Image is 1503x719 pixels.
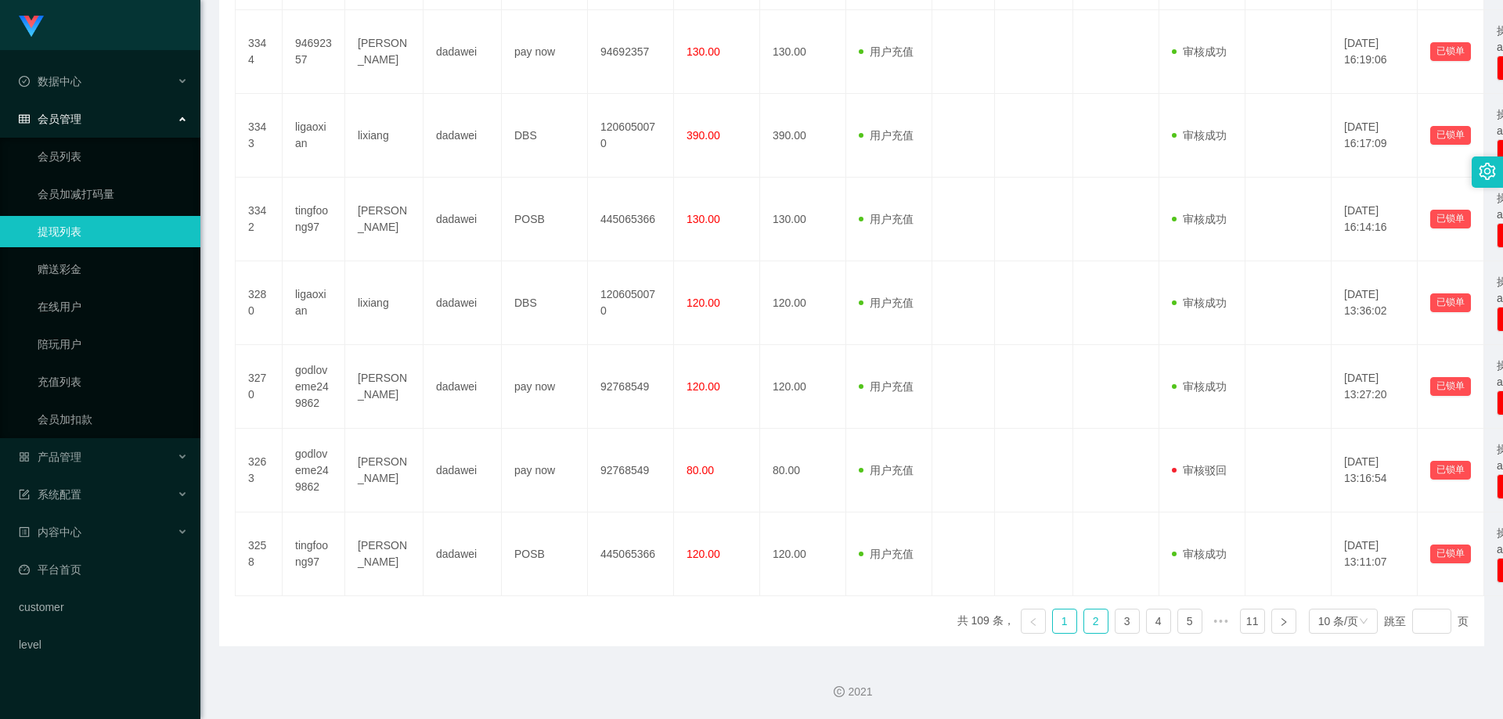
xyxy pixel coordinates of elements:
[502,429,588,512] td: pay now
[1430,42,1471,61] button: 已锁单
[19,451,81,463] span: 产品管理
[1241,609,1264,633] a: 11
[38,141,188,172] a: 会员列表
[1083,609,1108,634] li: 2
[424,178,502,261] td: dadawei
[38,216,188,247] a: 提现列表
[1021,609,1046,634] li: 上一页
[283,178,345,261] td: tingfoong97
[687,45,720,58] span: 130.00
[1430,545,1471,563] button: 已锁单
[345,512,424,596] td: [PERSON_NAME]
[1384,609,1469,634] div: 跳至 页
[1116,609,1139,633] a: 3
[1430,210,1471,228] button: 已锁单
[1430,377,1471,396] button: 已锁单
[19,488,81,501] span: 系统配置
[760,512,846,596] td: 120.00
[1172,213,1227,225] span: 审核成功
[38,253,188,285] a: 赠送彩金
[1172,548,1227,560] span: 审核成功
[19,76,30,87] i: 图标: check-circle-o
[19,75,81,88] span: 数据中心
[38,291,188,322] a: 在线用户
[1053,609,1076,633] a: 1
[236,261,283,345] td: 3280
[1178,609,1202,633] a: 5
[1332,94,1418,178] td: [DATE] 16:17:09
[1332,512,1418,596] td: [DATE] 13:11:07
[424,94,502,178] td: dadawei
[38,178,188,210] a: 会员加减打码量
[283,345,345,429] td: godloveme249862
[760,261,846,345] td: 120.00
[687,213,720,225] span: 130.00
[1172,464,1227,476] span: 审核驳回
[345,178,424,261] td: [PERSON_NAME]
[283,10,345,94] td: 94692357
[687,297,720,309] span: 120.00
[19,526,81,538] span: 内容中心
[1177,609,1202,634] li: 5
[1115,609,1140,634] li: 3
[38,329,188,360] a: 陪玩用户
[19,16,44,38] img: logo.9652507e.png
[760,94,846,178] td: 390.00
[283,512,345,596] td: tingfoong97
[1332,429,1418,512] td: [DATE] 13:16:54
[588,429,674,512] td: 92768549
[859,213,914,225] span: 用户充值
[760,178,846,261] td: 130.00
[345,10,424,94] td: [PERSON_NAME]
[760,345,846,429] td: 120.00
[236,10,283,94] td: 3344
[687,464,714,476] span: 80.00
[859,464,914,476] span: 用户充值
[502,345,588,429] td: pay now
[19,489,30,500] i: 图标: form
[236,178,283,261] td: 3342
[1209,609,1234,634] li: 向后 5 页
[19,527,30,537] i: 图标: profile
[424,10,502,94] td: dadawei
[588,10,674,94] td: 94692357
[502,512,588,596] td: POSB
[859,45,914,58] span: 用户充值
[1332,345,1418,429] td: [DATE] 13:27:20
[760,429,846,512] td: 80.00
[502,10,588,94] td: pay now
[859,129,914,142] span: 用户充值
[1209,609,1234,634] span: •••
[1172,45,1227,58] span: 审核成功
[236,512,283,596] td: 3258
[283,429,345,512] td: godloveme249862
[1332,178,1418,261] td: [DATE] 16:14:16
[1146,609,1171,634] li: 4
[859,380,914,393] span: 用户充值
[1332,261,1418,345] td: [DATE] 13:36:02
[588,94,674,178] td: 1206050070
[38,366,188,397] a: 充值列表
[213,684,1490,700] div: 2021
[345,345,424,429] td: [PERSON_NAME]
[859,297,914,309] span: 用户充值
[1479,163,1496,180] i: 图标: setting
[283,261,345,345] td: ligaoxian
[19,451,30,462] i: 图标: appstore-o
[424,429,502,512] td: dadawei
[236,94,283,178] td: 3343
[1271,609,1296,634] li: 下一页
[1332,10,1418,94] td: [DATE] 16:19:06
[1240,609,1265,634] li: 11
[38,404,188,435] a: 会员加扣款
[588,345,674,429] td: 92768549
[345,261,424,345] td: lixiang
[1172,380,1227,393] span: 审核成功
[687,129,720,142] span: 390.00
[502,178,588,261] td: POSB
[345,94,424,178] td: lixiang
[1052,609,1077,634] li: 1
[1430,293,1471,312] button: 已锁单
[19,113,81,125] span: 会员管理
[1172,297,1227,309] span: 审核成功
